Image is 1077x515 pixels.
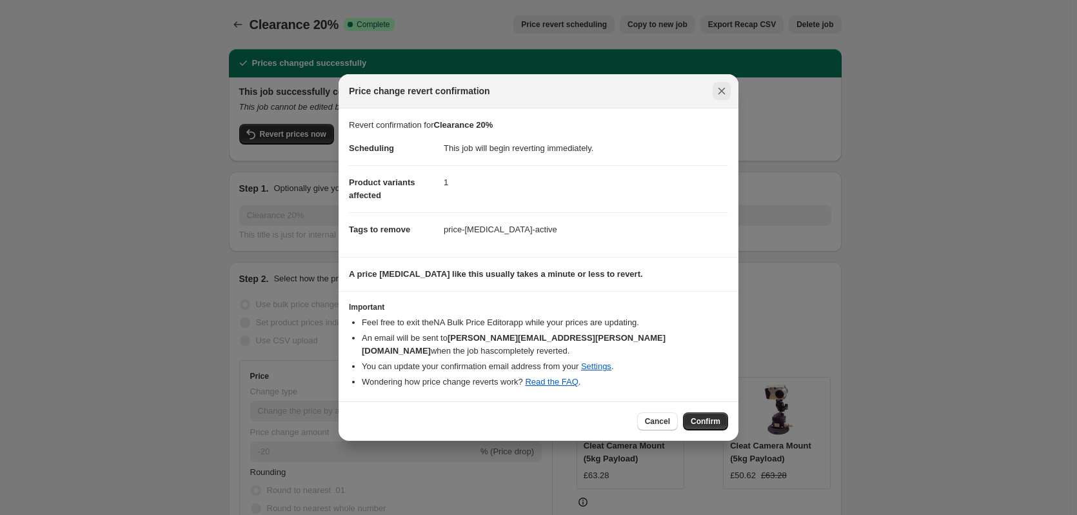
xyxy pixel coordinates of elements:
[362,333,666,356] b: [PERSON_NAME][EMAIL_ADDRESS][PERSON_NAME][DOMAIN_NAME]
[434,120,493,130] b: Clearance 20%
[349,85,490,97] span: Price change revert confirmation
[444,212,728,247] dd: price-[MEDICAL_DATA]-active
[362,316,728,329] li: Feel free to exit the NA Bulk Price Editor app while your prices are updating.
[683,412,728,430] button: Confirm
[349,302,728,312] h3: Important
[713,82,731,100] button: Close
[525,377,578,387] a: Read the FAQ
[362,376,728,389] li: Wondering how price change reverts work? .
[637,412,678,430] button: Cancel
[349,119,728,132] p: Revert confirmation for
[645,416,670,427] span: Cancel
[349,177,415,200] span: Product variants affected
[349,269,643,279] b: A price [MEDICAL_DATA] like this usually takes a minute or less to revert.
[349,225,410,234] span: Tags to remove
[581,361,611,371] a: Settings
[691,416,720,427] span: Confirm
[362,360,728,373] li: You can update your confirmation email address from your .
[362,332,728,358] li: An email will be sent to when the job has completely reverted .
[444,132,728,165] dd: This job will begin reverting immediately.
[349,143,394,153] span: Scheduling
[444,165,728,199] dd: 1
